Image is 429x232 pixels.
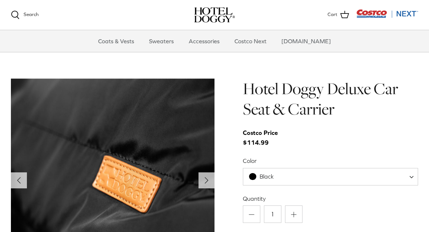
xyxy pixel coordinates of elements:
[328,11,337,19] span: Cart
[199,172,214,188] button: Next
[356,9,418,18] img: Costco Next
[243,79,418,120] h1: Hotel Doggy Deluxe Car Seat & Carrier
[11,11,39,19] a: Search
[24,12,39,17] span: Search
[182,30,226,52] a: Accessories
[243,173,288,180] span: Black
[243,128,285,148] span: $114.99
[92,30,141,52] a: Coats & Vests
[243,128,278,138] div: Costco Price
[243,157,418,165] label: Color
[356,14,418,19] a: Visit Costco Next
[243,168,418,185] span: Black
[194,7,235,23] img: hoteldoggycom
[243,195,418,203] label: Quantity
[228,30,273,52] a: Costco Next
[11,172,27,188] button: Previous
[275,30,337,52] a: [DOMAIN_NAME]
[194,7,235,23] a: hoteldoggy.com hoteldoggycom
[328,10,349,20] a: Cart
[143,30,180,52] a: Sweaters
[260,173,274,180] span: Black
[264,205,281,223] input: Quantity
